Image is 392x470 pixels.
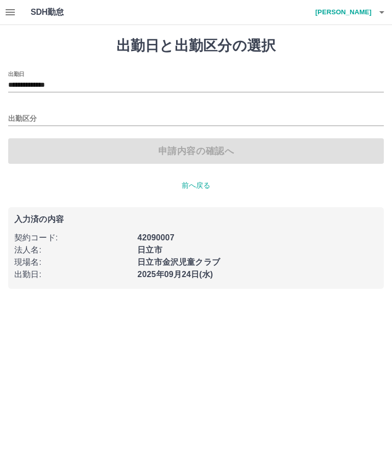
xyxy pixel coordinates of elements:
p: 出勤日 : [14,268,131,281]
p: 契約コード : [14,232,131,244]
label: 出勤日 [8,70,24,78]
b: 2025年09月24日(水) [137,270,213,279]
p: 前へ戻る [8,180,384,191]
b: 42090007 [137,233,174,242]
h1: 出勤日と出勤区分の選択 [8,37,384,55]
p: 法人名 : [14,244,131,256]
p: 現場名 : [14,256,131,268]
b: 日立市金沢児童クラブ [137,258,220,266]
b: 日立市 [137,245,162,254]
p: 入力済の内容 [14,215,378,224]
